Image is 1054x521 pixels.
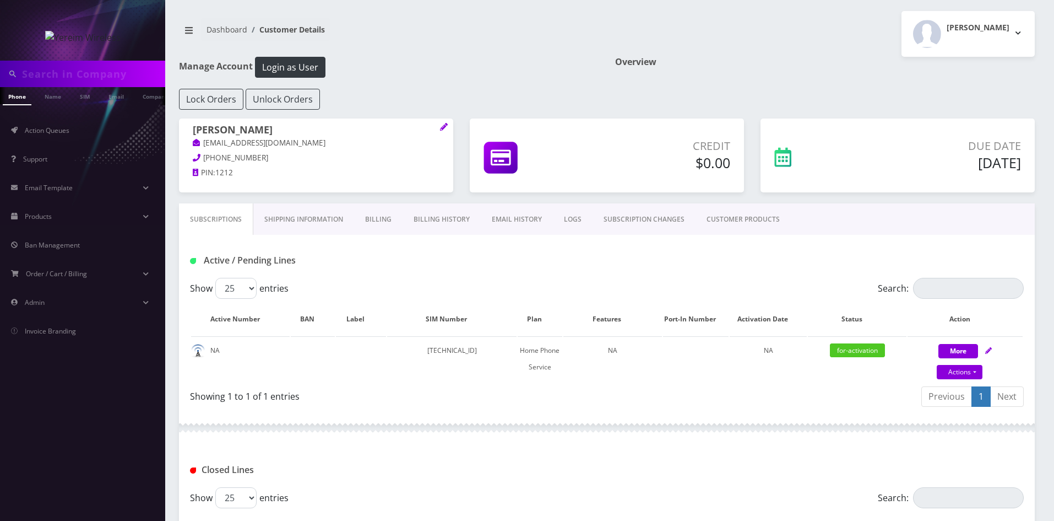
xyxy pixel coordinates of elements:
[938,344,978,358] button: More
[26,269,87,278] span: Order / Cart / Billing
[403,203,481,235] a: Billing History
[908,303,1023,335] th: Action: activate to sort column ascending
[203,153,268,163] span: [PHONE_NUMBER]
[190,385,599,403] div: Showing 1 to 1 of 1 entries
[764,346,773,355] span: NA
[191,344,205,358] img: default.png
[179,18,599,50] nav: breadcrumb
[878,278,1024,299] label: Search:
[481,203,553,235] a: EMAIL HISTORY
[190,487,289,508] label: Show entries
[563,336,662,381] td: NA
[921,386,972,407] a: Previous
[190,258,196,264] img: Active / Pending Lines
[730,303,807,335] th: Activation Date: activate to sort column ascending
[25,183,73,192] span: Email Template
[137,87,174,104] a: Company
[3,87,31,105] a: Phone
[23,154,47,164] span: Support
[696,203,791,235] a: CUSTOMER PRODUCTS
[253,60,325,72] a: Login as User
[45,31,121,44] img: Yereim Wireless
[615,57,1035,67] h1: Overview
[190,278,289,299] label: Show entries
[190,468,196,474] img: Closed Lines
[593,203,696,235] a: SUBSCRIPTION CHANGES
[74,87,95,104] a: SIM
[971,386,991,407] a: 1
[518,303,562,335] th: Plan: activate to sort column ascending
[291,303,335,335] th: BAN: activate to sort column ascending
[215,168,233,178] span: 1212
[191,336,290,381] td: NA
[354,203,403,235] a: Billing
[663,303,729,335] th: Port-In Number: activate to sort column ascending
[913,278,1024,299] input: Search:
[878,487,1024,508] label: Search:
[913,487,1024,508] input: Search:
[190,465,457,475] h1: Closed Lines
[25,240,80,250] span: Ban Management
[39,87,67,104] a: Name
[247,24,325,35] li: Customer Details
[862,138,1021,154] p: Due Date
[190,255,457,266] h1: Active / Pending Lines
[179,57,599,78] h1: Manage Account
[518,336,562,381] td: Home Phone Service
[215,278,257,299] select: Showentries
[336,303,385,335] th: Label: activate to sort column ascending
[862,154,1021,171] h5: [DATE]
[593,154,730,171] h5: $0.00
[553,203,593,235] a: LOGS
[563,303,662,335] th: Features: activate to sort column ascending
[191,303,290,335] th: Active Number: activate to sort column ascending
[593,138,730,154] p: Credit
[937,365,982,379] a: Actions
[215,487,257,508] select: Showentries
[22,63,162,84] input: Search in Company
[387,336,517,381] td: [TECHNICAL_ID]
[947,23,1009,33] h2: [PERSON_NAME]
[901,11,1035,57] button: [PERSON_NAME]
[179,203,253,235] a: Subscriptions
[193,168,215,179] a: PIN:
[830,343,885,357] span: for-activation
[990,386,1024,407] a: Next
[179,89,243,110] button: Lock Orders
[207,24,247,35] a: Dashboard
[25,298,45,307] span: Admin
[25,326,76,336] span: Invoice Branding
[255,57,325,78] button: Login as User
[246,89,320,110] button: Unlock Orders
[193,124,439,137] h1: [PERSON_NAME]
[193,138,325,149] a: [EMAIL_ADDRESS][DOMAIN_NAME]
[25,212,52,221] span: Products
[253,203,354,235] a: Shipping Information
[103,87,129,104] a: Email
[808,303,906,335] th: Status: activate to sort column ascending
[25,126,69,135] span: Action Queues
[387,303,517,335] th: SIM Number: activate to sort column ascending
